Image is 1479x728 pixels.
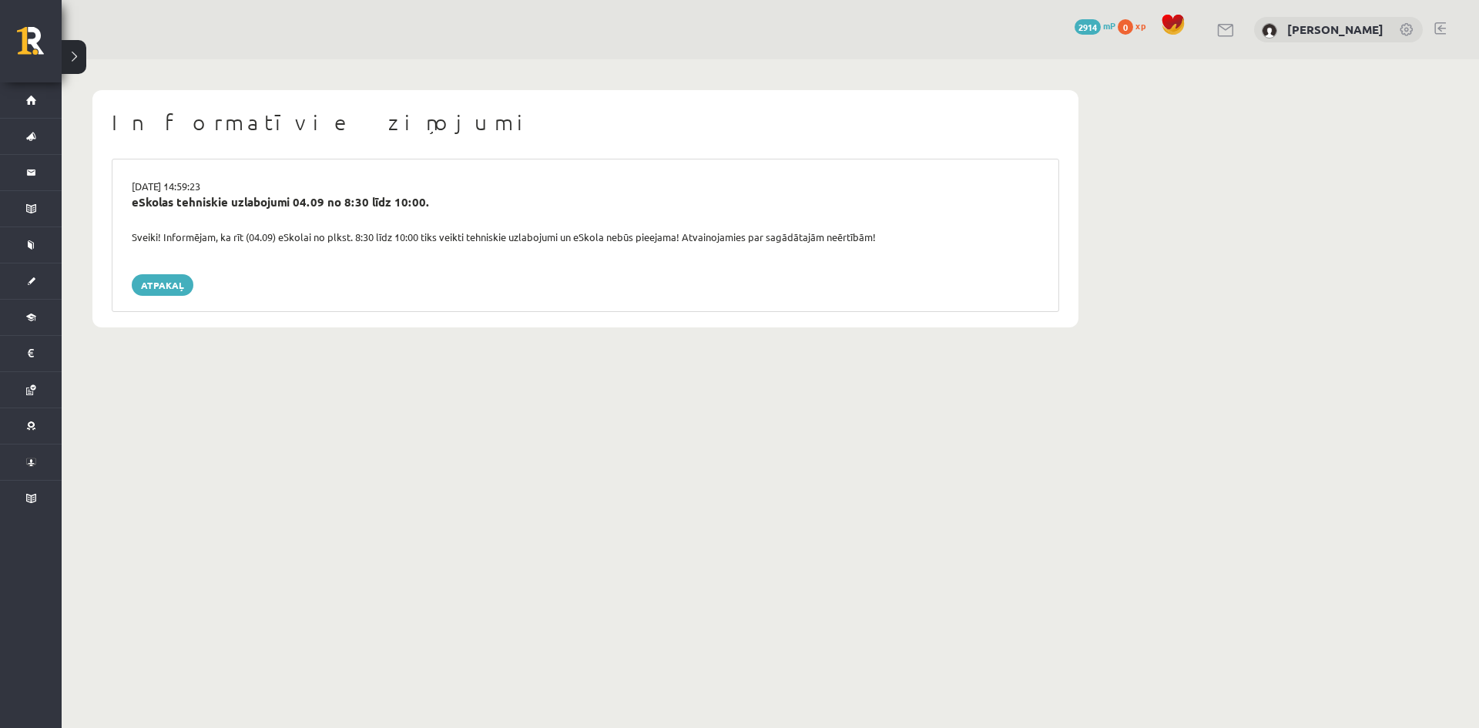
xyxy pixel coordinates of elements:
[1262,23,1277,39] img: Jānis Mežis
[1103,19,1115,32] span: mP
[1075,19,1115,32] a: 2914 mP
[112,109,1059,136] h1: Informatīvie ziņojumi
[132,274,193,296] a: Atpakaļ
[1075,19,1101,35] span: 2914
[132,193,1039,211] div: eSkolas tehniskie uzlabojumi 04.09 no 8:30 līdz 10:00.
[120,179,1051,194] div: [DATE] 14:59:23
[1135,19,1145,32] span: xp
[1287,22,1383,37] a: [PERSON_NAME]
[120,230,1051,245] div: Sveiki! Informējam, ka rīt (04.09) eSkolai no plkst. 8:30 līdz 10:00 tiks veikti tehniskie uzlabo...
[1118,19,1153,32] a: 0 xp
[17,27,62,65] a: Rīgas 1. Tālmācības vidusskola
[1118,19,1133,35] span: 0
